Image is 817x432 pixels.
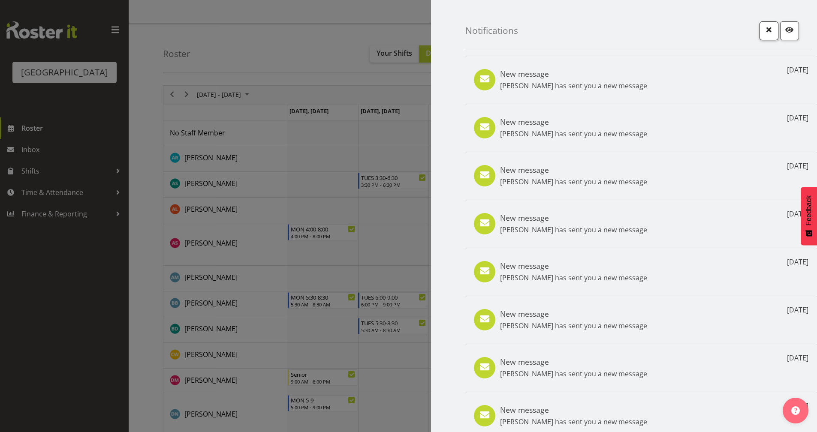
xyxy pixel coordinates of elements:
button: Close [760,21,778,40]
p: [PERSON_NAME] has sent you a new message [500,129,647,139]
h5: New message [500,261,647,270]
p: [PERSON_NAME] has sent you a new message [500,273,647,283]
p: [PERSON_NAME] has sent you a new message [500,177,647,187]
button: Feedback - Show survey [801,187,817,245]
h5: New message [500,357,647,366]
h5: New message [500,309,647,318]
h5: New message [500,405,647,414]
h5: New message [500,213,647,222]
p: [PERSON_NAME] has sent you a new message [500,369,647,379]
h5: New message [500,117,647,126]
button: Mark as read [780,21,799,40]
h5: New message [500,165,647,174]
p: [DATE] [787,353,808,363]
p: [DATE] [787,257,808,267]
p: [DATE] [787,113,808,123]
p: [PERSON_NAME] has sent you a new message [500,81,647,91]
p: [PERSON_NAME] has sent you a new message [500,321,647,331]
p: [DATE] [787,65,808,75]
p: [DATE] [787,209,808,219]
h5: New message [500,69,647,78]
p: [DATE] [787,305,808,315]
p: [PERSON_NAME] has sent you a new message [500,225,647,235]
p: [DATE] [787,161,808,171]
span: Feedback [805,195,813,225]
p: [PERSON_NAME] has sent you a new message [500,417,647,427]
img: help-xxl-2.png [791,406,800,415]
h4: Notifications [465,26,518,36]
